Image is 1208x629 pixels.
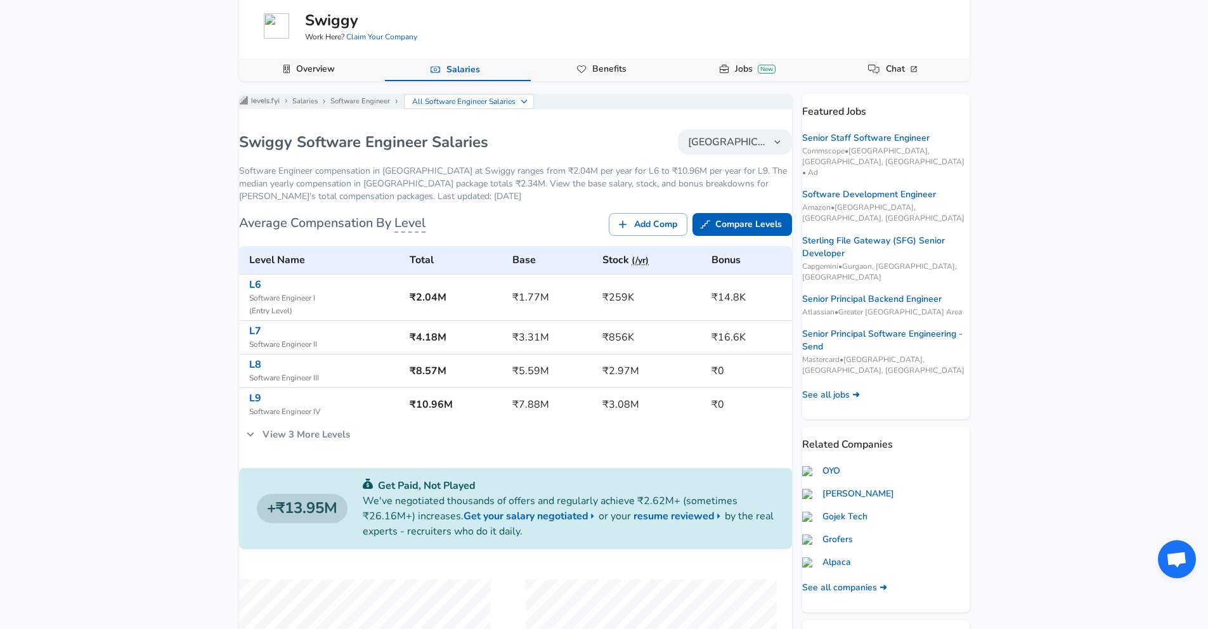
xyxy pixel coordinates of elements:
p: All Software Engineer Salaries [412,96,516,107]
span: [GEOGRAPHIC_DATA] [688,134,767,150]
span: ( Entry Level ) [249,305,400,318]
a: Senior Staff Software Engineer [802,132,930,145]
a: Compare Levels [692,213,792,237]
span: Work Here? [305,32,417,42]
a: L8 [249,358,261,372]
img: oyorooms.com [802,466,817,476]
span: Level [394,214,425,233]
a: Salaries [292,96,318,107]
a: Senior Principal Backend Engineer [802,293,942,306]
span: Atlassian • Greater [GEOGRAPHIC_DATA] Area [802,307,970,318]
span: Software Engineer II [249,339,400,351]
a: Grofers [802,533,853,546]
h6: ₹4.18M [410,328,502,346]
h6: ₹16.6K [711,328,787,346]
h6: ₹3.08M [602,396,701,413]
span: Mastercard • [GEOGRAPHIC_DATA], [GEOGRAPHIC_DATA], [GEOGRAPHIC_DATA] [802,354,970,376]
img: olacabs.com [802,489,817,499]
p: Get Paid, Not Played [363,478,774,493]
h6: Level Name [249,251,400,269]
h6: ₹2.04M [410,289,502,306]
a: JobsNew [730,58,781,80]
h6: ₹0 [711,362,787,380]
h6: ₹856K [602,328,701,346]
h6: Base [512,251,592,269]
h6: Average Compensation By [239,213,425,233]
img: swiggy.com [264,13,289,39]
span: Commscope • [GEOGRAPHIC_DATA], [GEOGRAPHIC_DATA], [GEOGRAPHIC_DATA] • Ad [802,146,970,178]
h6: Stock [602,251,701,269]
a: Sterling File Gateway (SFG) Senior Developer [802,235,970,260]
img: alpaca.markets [802,557,817,567]
p: Related Companies [802,427,970,452]
a: Software Development Engineer [802,188,936,201]
span: Amazon • [GEOGRAPHIC_DATA], [GEOGRAPHIC_DATA], [GEOGRAPHIC_DATA] [802,202,970,224]
button: [GEOGRAPHIC_DATA] [678,129,792,155]
p: We've negotiated thousands of offers and regularly achieve ₹2.62M+ (sometimes ₹26.16M+) increases... [363,493,774,539]
div: Open chat [1158,540,1196,578]
h6: ₹10.96M [410,396,502,413]
h1: Swiggy Software Engineer Salaries [239,132,488,152]
a: L9 [249,391,261,405]
h6: ₹3.31M [512,328,592,346]
img: grofers.com [802,535,817,545]
a: Overview [291,58,340,80]
a: Benefits [587,58,632,80]
h6: ₹0 [711,396,787,413]
a: resume reviewed [633,509,725,524]
h6: ₹14.8K [711,289,787,306]
h6: ₹259K [602,289,701,306]
a: Senior Principal Software Engineering - Send [802,328,970,353]
a: See all jobs ➜ [802,389,860,401]
img: gojek.io [802,512,817,522]
p: Software Engineer compensation in [GEOGRAPHIC_DATA] at Swiggy ranges from ₹2.04M per year for L6 ... [239,165,792,203]
h6: ₹8.57M [410,362,502,380]
span: Software Engineer IV [249,406,400,418]
span: Software Engineer III [249,372,400,385]
h6: ₹7.88M [512,396,592,413]
img: svg+xml;base64,PHN2ZyB4bWxucz0iaHR0cDovL3d3dy53My5vcmcvMjAwMC9zdmciIGZpbGw9IiMwYzU0NjAiIHZpZXdCb3... [363,479,373,489]
a: Claim Your Company [346,32,417,42]
h6: ₹1.77M [512,289,592,306]
a: Salaries [441,59,485,81]
a: Software Engineer [330,96,390,107]
a: [PERSON_NAME] [802,488,894,500]
div: New [758,65,776,74]
h6: Bonus [711,251,787,269]
a: Gojek Tech [802,510,867,523]
a: See all companies ➜ [802,581,887,594]
h5: Swiggy [305,10,358,31]
a: ₹13.95M [257,494,347,523]
div: Company Data Navigation [239,58,970,81]
a: L7 [249,324,261,338]
table: Swiggy's Software Engineer levels [239,246,792,421]
a: Alpaca [802,556,851,569]
button: (/yr) [632,253,649,269]
span: Software Engineer I [249,292,400,305]
a: Chat [881,58,925,80]
a: Add Comp [609,213,687,237]
a: OYO [802,465,840,477]
h6: ₹2.97M [602,362,701,380]
h6: Total [410,251,502,269]
a: View 3 More Levels [239,421,357,448]
h6: ₹5.59M [512,362,592,380]
a: L6 [249,278,261,292]
a: Get your salary negotiated [464,509,599,524]
p: Featured Jobs [802,94,970,119]
span: Capgemini • Gurgaon, [GEOGRAPHIC_DATA], [GEOGRAPHIC_DATA] [802,261,970,283]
